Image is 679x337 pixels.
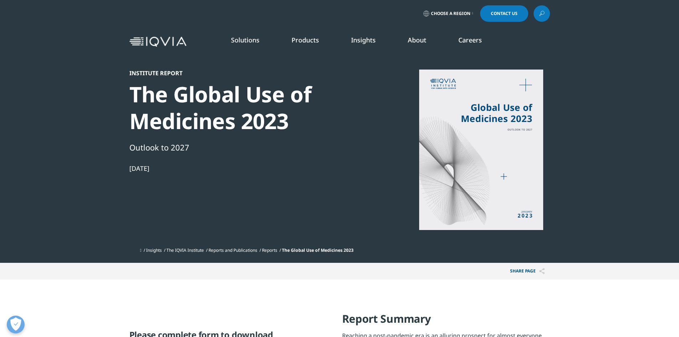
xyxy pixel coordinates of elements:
a: Products [292,36,319,44]
a: Careers [458,36,482,44]
a: About [408,36,426,44]
a: Contact Us [480,5,528,22]
p: Share PAGE [505,263,550,280]
a: Reports and Publications [209,247,257,253]
a: Reports [262,247,277,253]
div: Institute Report [129,70,374,77]
a: Solutions [231,36,259,44]
span: Choose a Region [431,11,470,16]
div: The Global Use of Medicines 2023 [129,81,374,134]
a: Insights [146,247,162,253]
a: The IQVIA Institute [166,247,204,253]
a: Insights [351,36,376,44]
img: IQVIA Healthcare Information Technology and Pharma Clinical Research Company [129,37,186,47]
div: Outlook to 2027 [129,141,374,153]
button: Share PAGEShare PAGE [505,263,550,280]
button: Open Preferences [7,316,25,333]
nav: Primary [189,25,550,58]
span: The Global Use of Medicines 2023 [282,247,354,253]
span: Contact Us [491,11,518,16]
h4: Report Summary [342,312,550,331]
img: Share PAGE [539,268,545,274]
div: [DATE] [129,164,374,173]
